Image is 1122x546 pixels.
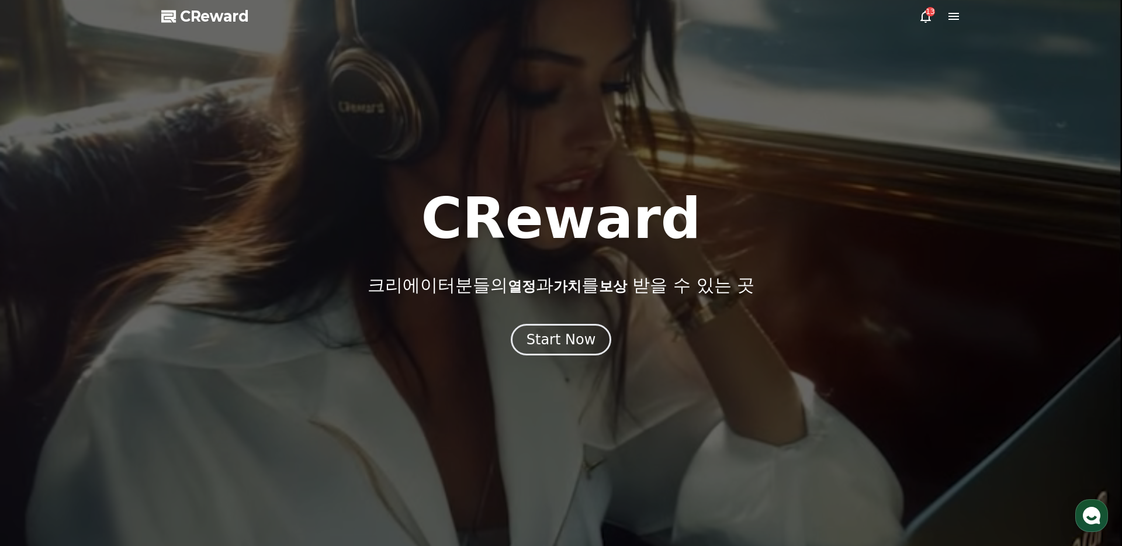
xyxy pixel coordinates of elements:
[508,278,536,295] span: 열정
[926,7,935,16] div: 13
[34,216,198,251] div: 올 [DATE] 가족들과 함께 풍선한 한가위 보내시길 바라며 늘 좋은 일들만 가득하시길 기원합니다!
[32,46,215,56] p: 크리에이터를 위한 플랫폼, 크리워드 입니다.
[599,278,627,295] span: 보상
[180,7,249,26] span: CReward
[511,336,612,347] a: Start Now
[368,275,754,296] p: 크리에이터분들의 과 를 받을 수 있는 곳
[88,151,136,162] span: 운영시간 보기
[34,199,198,210] div: 민족대명절 추석이 찾아왔습니다!
[511,324,612,355] button: Start Now
[64,19,161,29] div: 몇 분 내 답변 받으실 수 있어요
[553,278,581,295] span: 가치
[83,150,148,164] button: 운영시간 보기
[61,132,170,146] div: CReward에 문의하기
[34,257,198,269] div: 크리워드 고객센터 휴무 안내
[527,330,596,349] div: Start Now
[919,9,933,23] a: 13
[34,286,198,298] div: 다음주 출금은 예정대로 진행됩니다.
[34,304,198,316] div: 감사합니다.
[12,368,220,392] button: 상담 시작하기
[161,7,249,26] a: CReward
[421,191,701,247] h1: CReward
[34,269,198,281] div: [DATE](금) ~ [DATE](목)까지
[64,6,110,19] div: CReward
